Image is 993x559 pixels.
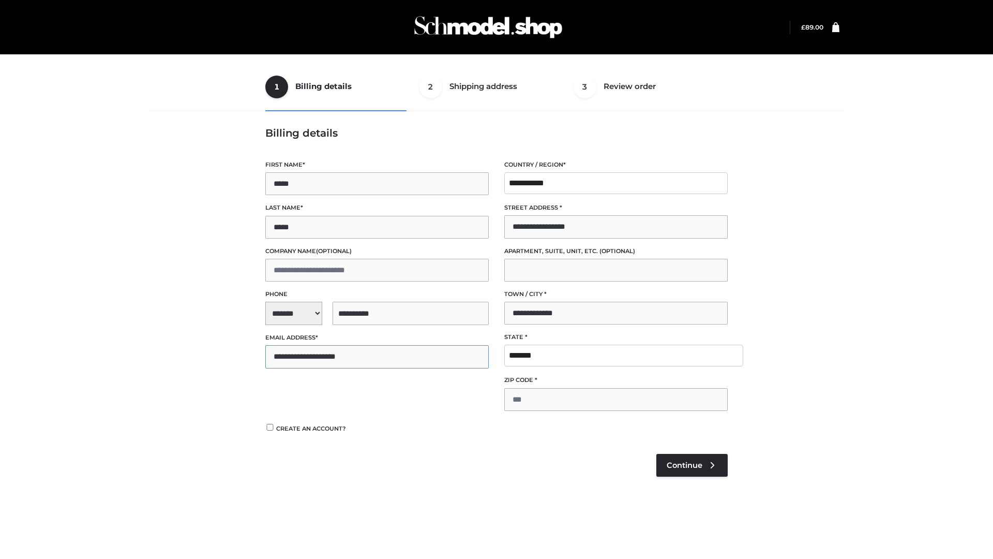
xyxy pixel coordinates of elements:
label: Town / City [504,289,728,299]
label: Phone [265,289,489,299]
bdi: 89.00 [801,23,823,31]
a: Continue [656,454,728,477]
span: Create an account? [276,425,346,432]
img: Schmodel Admin 964 [411,7,566,48]
span: Continue [667,461,702,470]
span: (optional) [316,247,352,255]
label: Street address [504,203,728,213]
label: State [504,332,728,342]
label: Email address [265,333,489,343]
input: Create an account? [265,424,275,431]
label: Country / Region [504,160,728,170]
label: Last name [265,203,489,213]
h3: Billing details [265,127,728,139]
label: First name [265,160,489,170]
span: £ [801,23,805,31]
span: (optional) [599,247,635,255]
label: Company name [265,246,489,256]
label: ZIP Code [504,375,728,385]
label: Apartment, suite, unit, etc. [504,246,728,256]
a: £89.00 [801,23,823,31]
